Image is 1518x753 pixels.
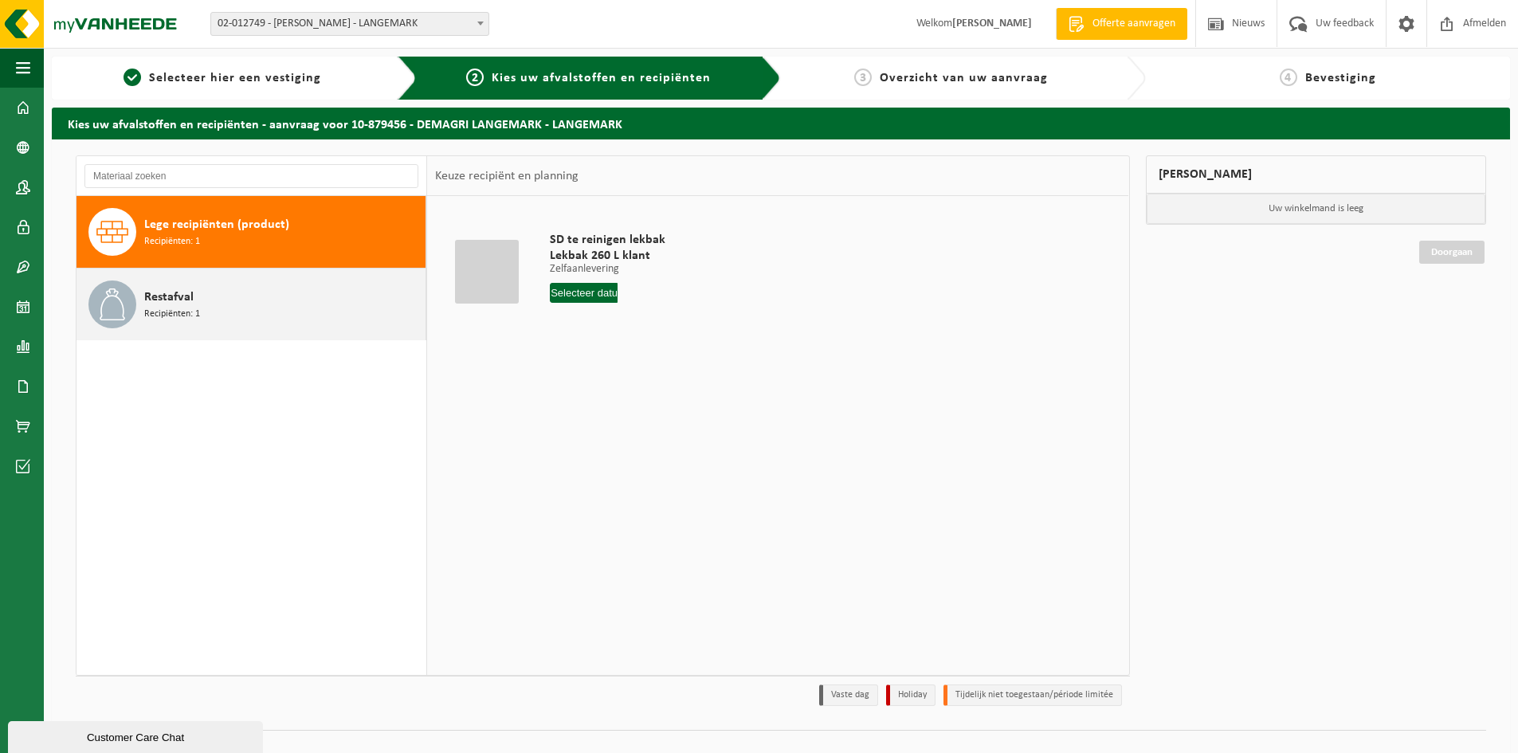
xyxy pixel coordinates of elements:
p: Zelfaanlevering [550,264,685,275]
iframe: chat widget [8,718,266,753]
span: 02-012749 - DEMAGRI LANGEMARK - LANGEMARK [211,13,488,35]
li: Holiday [886,684,936,706]
h2: Kies uw afvalstoffen en recipiënten - aanvraag voor 10-879456 - DEMAGRI LANGEMARK - LANGEMARK [52,108,1510,139]
li: Tijdelijk niet toegestaan/période limitée [943,684,1122,706]
input: Materiaal zoeken [84,164,418,188]
span: 3 [854,69,872,86]
span: Bevestiging [1305,72,1376,84]
a: 1Selecteer hier een vestiging [60,69,385,88]
strong: [PERSON_NAME] [952,18,1032,29]
input: Selecteer datum [550,283,618,303]
span: Restafval [144,288,194,307]
span: 1 [124,69,141,86]
div: Keuze recipiënt en planning [427,156,586,196]
div: [PERSON_NAME] [1146,155,1487,194]
span: Recipiënten: 1 [144,234,200,249]
a: Doorgaan [1419,241,1485,264]
button: Restafval Recipiënten: 1 [76,269,426,340]
span: 2 [466,69,484,86]
span: SD te reinigen lekbak [550,232,685,248]
span: Offerte aanvragen [1088,16,1179,32]
span: Overzicht van uw aanvraag [880,72,1048,84]
span: Recipiënten: 1 [144,307,200,322]
span: Lekbak 260 L klant [550,248,685,264]
span: 02-012749 - DEMAGRI LANGEMARK - LANGEMARK [210,12,489,36]
span: 4 [1280,69,1297,86]
a: Offerte aanvragen [1056,8,1187,40]
li: Vaste dag [819,684,878,706]
button: Lege recipiënten (product) Recipiënten: 1 [76,196,426,269]
p: Uw winkelmand is leeg [1147,194,1486,224]
span: Selecteer hier een vestiging [149,72,321,84]
span: Kies uw afvalstoffen en recipiënten [492,72,711,84]
span: Lege recipiënten (product) [144,215,289,234]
